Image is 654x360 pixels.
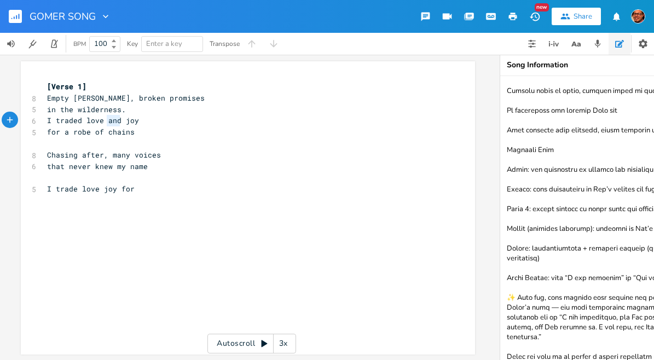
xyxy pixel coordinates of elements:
[146,39,182,49] span: Enter a key
[47,127,135,137] span: for a robe of chains
[631,9,645,24] img: Isai Serrano
[524,7,546,26] button: New
[274,334,293,353] div: 3x
[47,150,161,160] span: Chasing after, many voices
[210,40,240,47] div: Transpose
[47,82,86,91] span: [Verse 1]
[574,11,592,21] div: Share
[73,41,86,47] div: BPM
[127,40,138,47] div: Key
[207,334,296,353] div: Autoscroll
[552,8,601,25] button: Share
[47,115,139,125] span: I traded love and joy
[47,161,148,171] span: that never knew my name
[30,11,96,21] span: GOMER SONG
[47,184,135,194] span: I trade love joy for
[47,104,126,114] span: in the wilderness.
[535,3,549,11] div: New
[47,93,205,103] span: Empty [PERSON_NAME], broken promises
